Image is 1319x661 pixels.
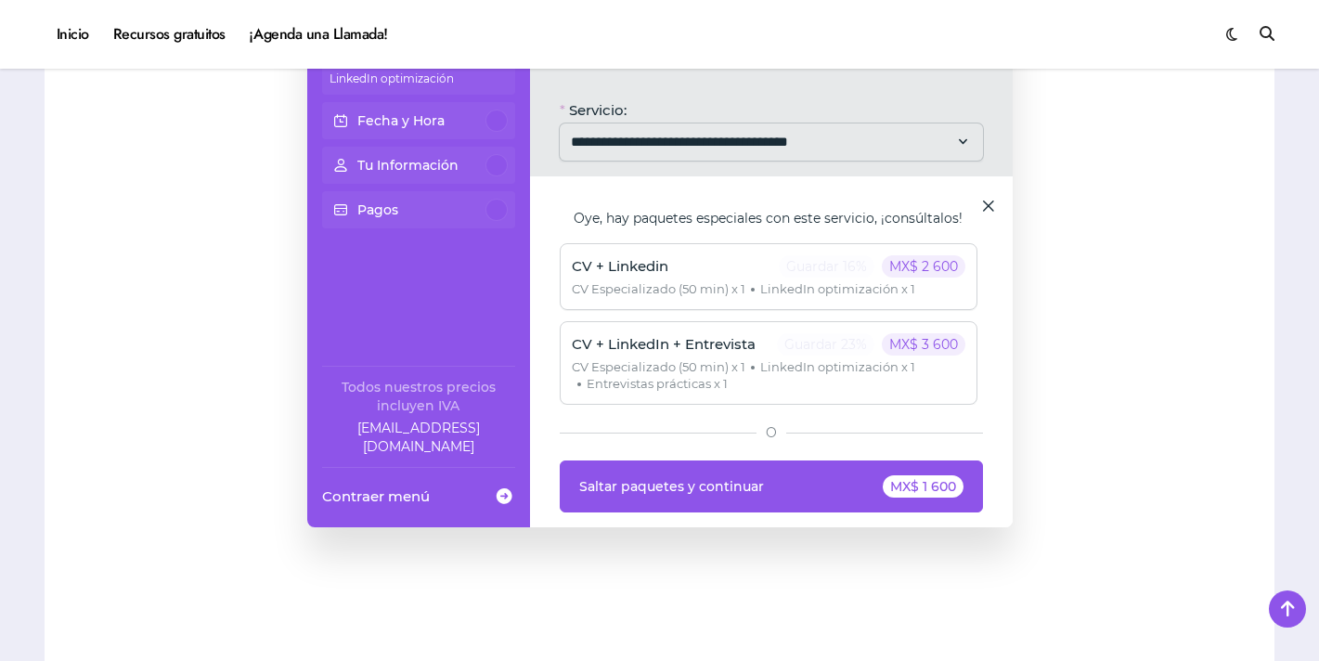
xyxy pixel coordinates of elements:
[745,359,915,376] span: LinkedIn optimización x 1
[779,255,874,278] p: Guardar 16%
[322,378,515,415] div: Todos nuestros precios incluyen IVA
[357,111,445,130] p: Fecha y Hora
[45,9,101,59] a: Inicio
[560,460,983,512] button: Saltar paquetes y continuarMX$ 1 600
[238,9,400,59] a: ¡Agenda una Llamada!
[572,359,745,376] span: CV Especializado (50 min) x 1
[560,423,983,442] div: O
[572,255,668,278] p: CV + Linkedin
[882,255,965,278] p: MX$ 2 600
[101,9,238,59] a: Recursos gratuitos
[560,191,983,228] div: Oye, hay paquetes especiales con este servicio, ¡consúltalos!
[572,333,756,356] p: CV + LinkedIn + Entrevista
[322,419,515,456] a: Company email: ayuda@elhadadelasvacantes.com
[777,333,874,356] p: Guardar 23%
[357,201,398,219] p: Pagos
[572,281,745,298] span: CV Especializado (50 min) x 1
[572,376,728,393] span: Entrevistas prácticas x 1
[882,333,965,356] p: MX$ 3 600
[322,486,430,506] span: Contraer menú
[883,475,963,498] div: MX$ 1 600
[579,479,764,494] span: Saltar paquetes y continuar
[745,281,915,298] span: LinkedIn optimización x 1
[357,156,459,175] p: Tu Información
[330,71,454,85] span: LinkedIn optimización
